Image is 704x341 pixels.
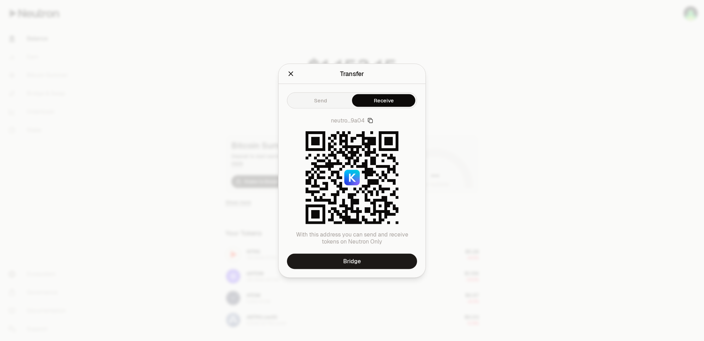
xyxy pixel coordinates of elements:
p: With this address you can send and receive tokens on Neutron Only [287,231,417,245]
button: Receive [352,94,415,107]
a: Bridge [287,253,417,269]
button: Send [289,94,352,107]
span: neutro...9a04 [331,117,365,124]
div: Transfer [340,69,364,78]
button: Close [287,69,295,78]
button: neutro...9a04 [331,117,373,124]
